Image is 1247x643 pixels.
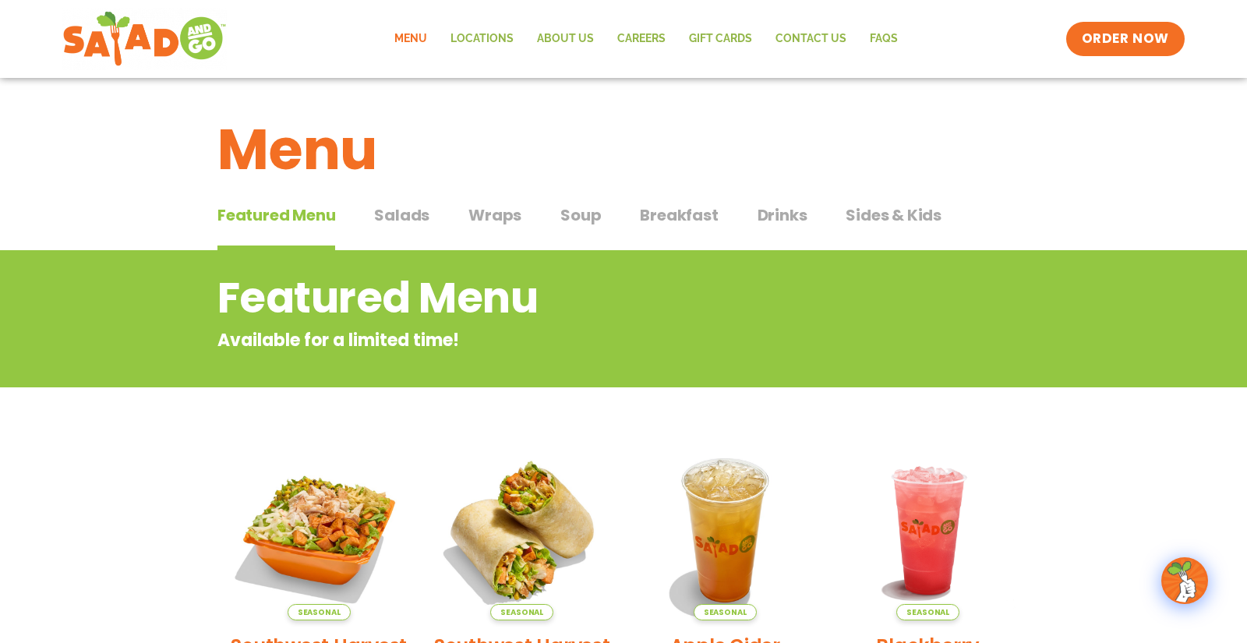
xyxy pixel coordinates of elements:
span: Seasonal [288,604,351,620]
img: Product photo for Blackberry Bramble Lemonade [839,440,1019,620]
span: ORDER NOW [1082,30,1169,48]
nav: Menu [383,21,910,57]
div: Tabbed content [217,198,1030,251]
span: Breakfast [640,203,718,227]
img: new-SAG-logo-768×292 [62,8,227,70]
a: FAQs [858,21,910,57]
img: wpChatIcon [1163,559,1206,602]
a: Menu [383,21,439,57]
span: Featured Menu [217,203,335,227]
span: Seasonal [694,604,757,620]
span: Wraps [468,203,521,227]
h1: Menu [217,108,1030,192]
a: GIFT CARDS [677,21,764,57]
img: Product photo for Southwest Harvest Salad [229,440,409,620]
p: Available for a limited time! [217,327,904,353]
h2: Featured Menu [217,267,904,330]
span: Seasonal [896,604,959,620]
span: Seasonal [490,604,553,620]
span: Soup [560,203,601,227]
span: Sides & Kids [846,203,941,227]
img: Product photo for Southwest Harvest Wrap [433,440,613,620]
a: Locations [439,21,525,57]
a: About Us [525,21,606,57]
span: Salads [374,203,429,227]
a: Contact Us [764,21,858,57]
a: Careers [606,21,677,57]
img: Product photo for Apple Cider Lemonade [635,440,815,620]
span: Drinks [758,203,807,227]
a: ORDER NOW [1066,22,1185,56]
